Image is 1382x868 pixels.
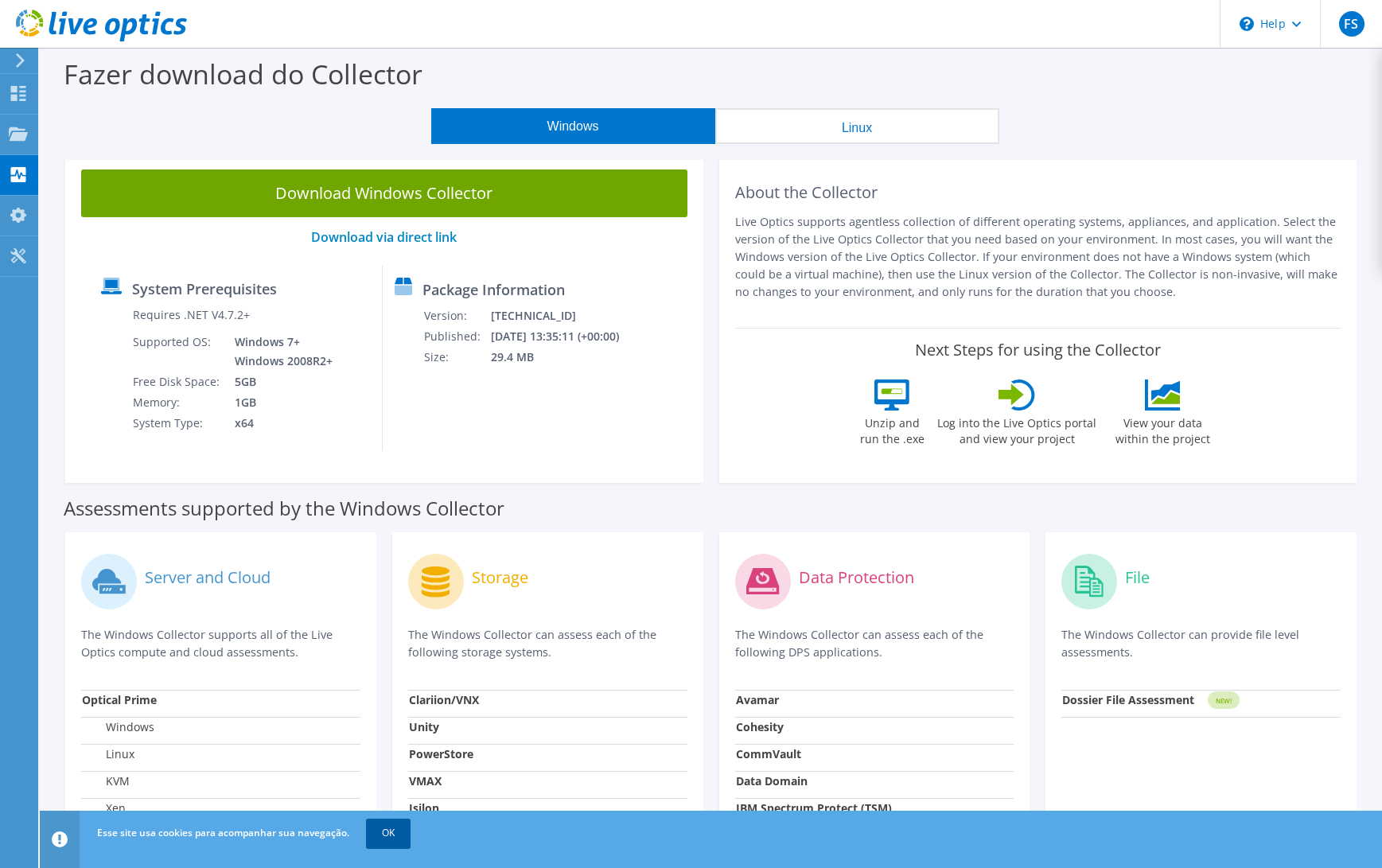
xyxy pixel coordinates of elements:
label: Unzip and run the .exe [855,411,928,447]
strong: VMAX [409,773,442,788]
label: Storage [472,570,528,586]
strong: Isilon [409,800,439,815]
strong: Unity [409,719,439,734]
button: Windows [431,108,715,144]
strong: PowerStore [409,746,473,761]
button: Linux [715,108,999,144]
td: Windows 7+ Windows 2008R2+ [223,332,336,372]
a: Download Windows Collector [81,169,687,217]
svg: \n [1240,17,1254,31]
td: Free Disk Space: [132,372,223,392]
td: 1GB [223,392,336,413]
strong: Clariion/VNX [409,692,479,707]
td: System Type: [132,413,223,434]
td: Supported OS: [132,332,223,372]
td: 5GB [223,372,336,392]
label: Server and Cloud [145,570,271,586]
span: FS [1339,11,1364,37]
a: OK [366,819,411,847]
label: Log into the Live Optics portal and view your project [936,411,1097,447]
td: Version: [423,306,490,326]
td: 29.4 MB [490,347,640,368]
span: Esse site usa cookies para acompanhar sua navegação. [97,826,349,839]
td: [TECHNICAL_ID] [490,306,640,326]
p: The Windows Collector can assess each of the following DPS applications. [735,626,1014,661]
a: Download via direct link [311,228,457,246]
label: Assessments supported by the Windows Collector [64,500,504,516]
label: Data Protection [799,570,914,586]
label: Fazer download do Collector [64,56,422,92]
label: File [1125,570,1150,586]
strong: IBM Spectrum Protect (TSM) [736,800,892,815]
td: Size: [423,347,490,368]
p: The Windows Collector can provide file level assessments. [1061,626,1341,661]
td: Published: [423,326,490,347]
label: Next Steps for using the Collector [915,341,1161,360]
strong: Avamar [736,692,779,707]
td: Memory: [132,392,223,413]
p: The Windows Collector can assess each of the following storage systems. [408,626,687,661]
label: System Prerequisites [132,281,277,297]
h2: About the Collector [735,183,1341,202]
label: Windows [82,719,154,735]
label: Xen [82,800,126,816]
p: The Windows Collector supports all of the Live Optics compute and cloud assessments. [81,626,360,661]
strong: Dossier File Assessment [1062,692,1194,707]
strong: CommVault [736,746,801,761]
label: Requires .NET V4.7.2+ [133,307,250,323]
tspan: NEW! [1216,696,1232,705]
strong: Cohesity [736,719,784,734]
label: Package Information [422,282,565,298]
label: KVM [82,773,130,789]
label: View your data within the project [1105,411,1220,447]
td: [DATE] 13:35:11 (+00:00) [490,326,640,347]
strong: Optical Prime [82,692,157,707]
td: x64 [223,413,336,434]
strong: Data Domain [736,773,808,788]
p: Live Optics supports agentless collection of different operating systems, appliances, and applica... [735,213,1341,301]
label: Linux [82,746,134,762]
